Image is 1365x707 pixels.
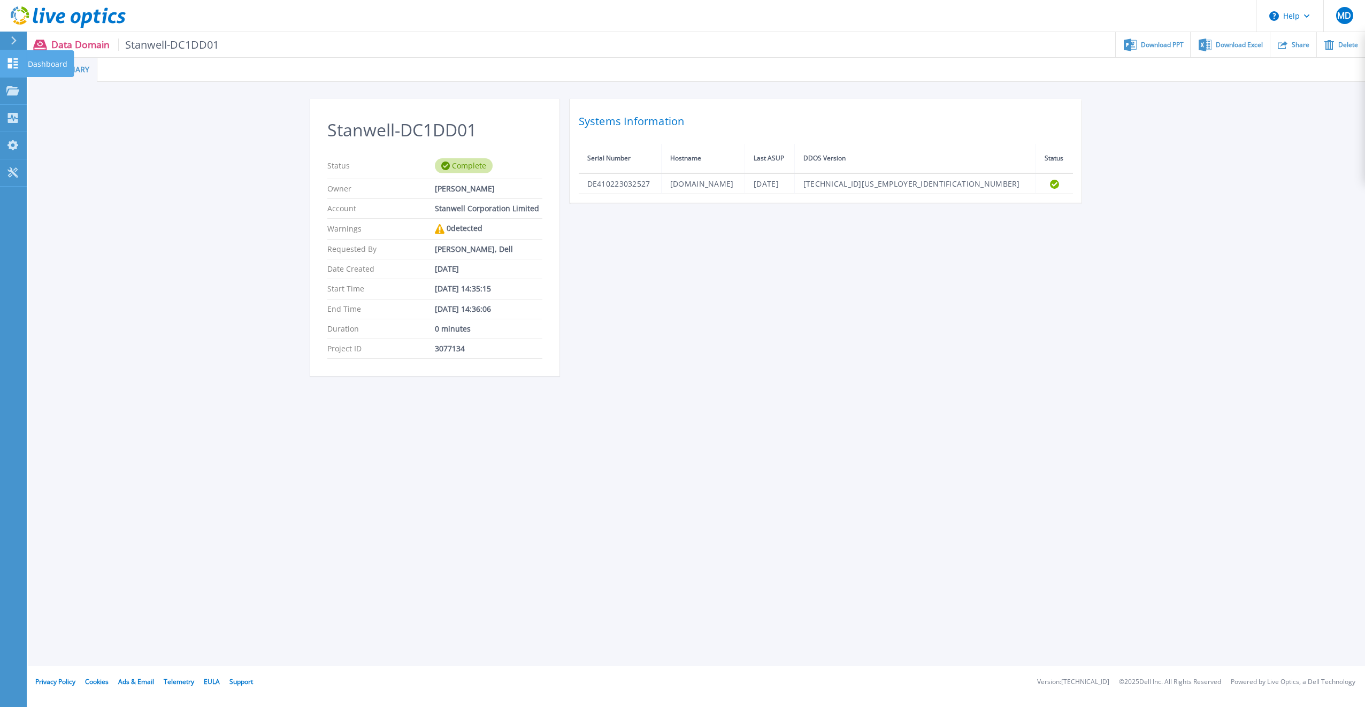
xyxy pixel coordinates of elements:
[661,144,745,173] th: Hostname
[327,185,435,193] p: Owner
[435,245,542,253] div: [PERSON_NAME], Dell
[1119,679,1221,686] li: © 2025 Dell Inc. All Rights Reserved
[435,344,542,353] div: 3077134
[118,39,219,51] span: Stanwell-DC1DD01
[794,144,1036,173] th: DDOS Version
[435,224,542,234] div: 0 detected
[435,285,542,293] div: [DATE] 14:35:15
[327,120,542,140] h2: Stanwell-DC1DD01
[327,204,435,213] p: Account
[1216,42,1263,48] span: Download Excel
[204,677,220,686] a: EULA
[1292,42,1309,48] span: Share
[579,112,1073,131] h2: Systems Information
[1141,42,1184,48] span: Download PPT
[85,677,109,686] a: Cookies
[327,224,435,234] p: Warnings
[435,204,542,213] div: Stanwell Corporation Limited
[28,50,67,78] p: Dashboard
[327,158,435,173] p: Status
[118,677,154,686] a: Ads & Email
[1337,11,1351,20] span: MD
[327,265,435,273] p: Date Created
[435,265,542,273] div: [DATE]
[1338,42,1358,48] span: Delete
[435,158,493,173] div: Complete
[229,677,253,686] a: Support
[435,185,542,193] div: [PERSON_NAME]
[327,285,435,293] p: Start Time
[327,245,435,253] p: Requested By
[327,344,435,353] p: Project ID
[35,677,75,686] a: Privacy Policy
[745,173,795,194] td: [DATE]
[435,305,542,313] div: [DATE] 14:36:06
[1036,144,1072,173] th: Status
[579,173,662,194] td: DE410223032527
[661,173,745,194] td: [DOMAIN_NAME]
[579,144,662,173] th: Serial Number
[327,325,435,333] p: Duration
[794,173,1036,194] td: [TECHNICAL_ID][US_EMPLOYER_IDENTIFICATION_NUMBER]
[745,144,795,173] th: Last ASUP
[1037,679,1109,686] li: Version: [TECHNICAL_ID]
[435,325,542,333] div: 0 minutes
[1231,679,1355,686] li: Powered by Live Optics, a Dell Technology
[164,677,194,686] a: Telemetry
[51,39,219,51] p: Data Domain
[327,305,435,313] p: End Time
